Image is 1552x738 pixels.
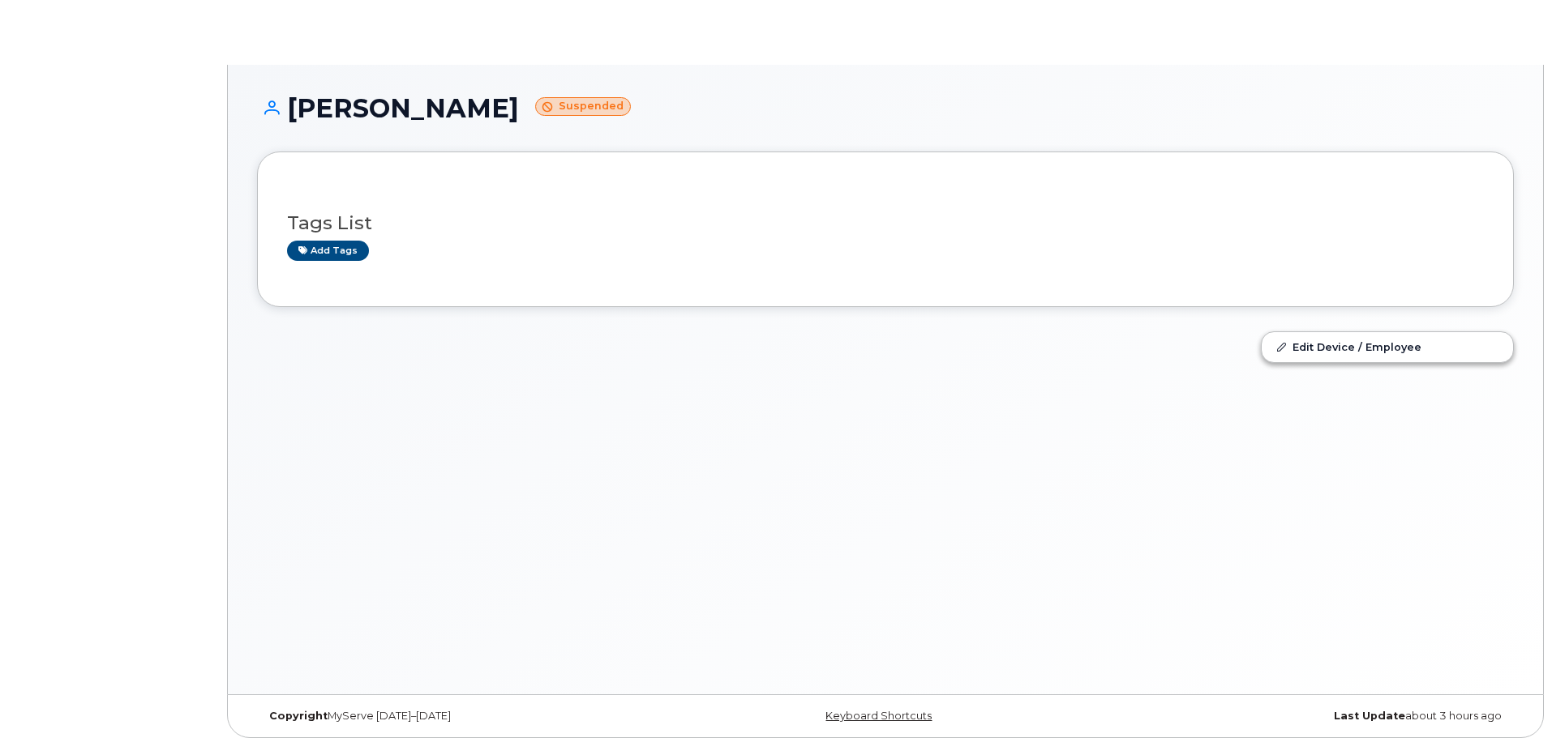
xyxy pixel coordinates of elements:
strong: Copyright [269,710,328,722]
a: Keyboard Shortcuts [825,710,932,722]
h3: Tags List [287,213,1484,233]
a: Add tags [287,241,369,261]
strong: Last Update [1334,710,1405,722]
a: Edit Device / Employee [1262,332,1513,361]
small: Suspended [535,97,631,116]
h1: [PERSON_NAME] [257,94,1514,122]
div: about 3 hours ago [1095,710,1514,723]
div: MyServe [DATE]–[DATE] [257,710,676,723]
